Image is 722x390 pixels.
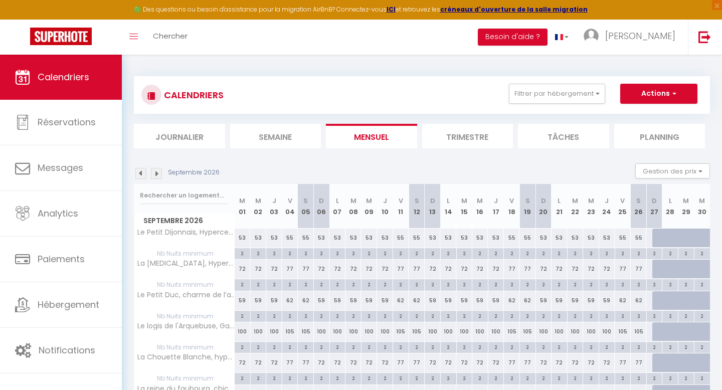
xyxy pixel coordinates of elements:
div: 105 [615,322,631,341]
div: 62 [393,291,409,310]
img: logout [698,31,711,43]
div: 2 [520,279,535,289]
div: 100 [329,322,345,341]
th: 24 [599,184,615,229]
th: 05 [298,184,314,229]
span: Réservations [38,116,96,128]
th: 26 [631,184,647,229]
div: 2 [631,248,646,258]
button: Gestion des prix [635,163,710,178]
abbr: L [669,196,672,206]
div: 2 [314,248,329,258]
div: 2 [552,279,567,289]
div: 100 [583,322,599,341]
a: ICI [387,5,396,14]
div: 72 [567,260,583,278]
div: 2 [345,311,361,320]
abbr: M [239,196,245,206]
div: 2 [425,311,440,320]
div: 55 [393,229,409,247]
abbr: S [525,196,530,206]
th: 01 [235,184,251,229]
div: 2 [647,279,662,289]
div: 2 [330,311,345,320]
div: 2 [251,311,266,320]
div: 2 [694,311,710,320]
div: 2 [568,311,583,320]
div: 53 [266,229,282,247]
div: 77 [393,260,409,278]
div: 2 [504,279,519,289]
div: 55 [504,229,520,247]
div: 105 [631,322,647,341]
div: 2 [678,311,694,320]
div: 2 [536,311,552,320]
div: 53 [583,229,599,247]
abbr: D [319,196,324,206]
div: 55 [631,229,647,247]
div: 72 [583,260,599,278]
abbr: J [494,196,498,206]
span: Nb Nuits minimum [134,311,234,322]
th: 04 [282,184,298,229]
th: 08 [345,184,362,229]
div: 2 [552,248,567,258]
div: 59 [345,291,362,310]
th: 29 [678,184,694,229]
abbr: J [272,196,276,206]
div: 72 [329,260,345,278]
th: 13 [425,184,441,229]
div: 2 [251,342,266,351]
div: 59 [472,291,488,310]
th: 12 [409,184,425,229]
div: 53 [329,229,345,247]
abbr: M [350,196,356,206]
div: 2 [662,279,678,289]
div: 2 [345,248,361,258]
div: 53 [235,229,251,247]
span: Chercher [153,31,188,41]
div: 100 [266,322,282,341]
div: 2 [251,248,266,258]
th: 14 [440,184,456,229]
th: 20 [535,184,552,229]
abbr: M [366,196,372,206]
div: 72 [440,260,456,278]
abbr: L [447,196,450,206]
div: 105 [298,322,314,341]
strong: créneaux d'ouverture de la salle migration [440,5,588,14]
abbr: D [652,196,657,206]
abbr: V [288,196,292,206]
div: 62 [282,291,298,310]
button: Filtrer par hébergement [509,84,605,104]
div: 100 [472,322,488,341]
div: 59 [377,291,393,310]
div: 77 [631,260,647,278]
div: 72 [377,260,393,278]
div: 2 [282,342,298,351]
span: Nb Nuits minimum [134,248,234,259]
span: Nb Nuits minimum [134,342,234,353]
div: 77 [504,260,520,278]
div: 2 [314,311,329,320]
th: 09 [361,184,377,229]
div: 2 [235,248,250,258]
div: 2 [568,279,583,289]
div: 2 [425,248,440,258]
div: 62 [409,291,425,310]
div: 62 [298,291,314,310]
span: Notifications [39,344,95,356]
div: 53 [425,229,441,247]
th: 11 [393,184,409,229]
div: 53 [250,229,266,247]
div: 59 [599,291,615,310]
th: 06 [314,184,330,229]
div: 53 [345,229,362,247]
div: 53 [552,229,568,247]
div: 100 [314,322,330,341]
span: Septembre 2026 [134,214,234,228]
div: 105 [519,322,535,341]
th: 27 [646,184,662,229]
span: La [MEDICAL_DATA], Hypercentre, calme [136,260,236,267]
